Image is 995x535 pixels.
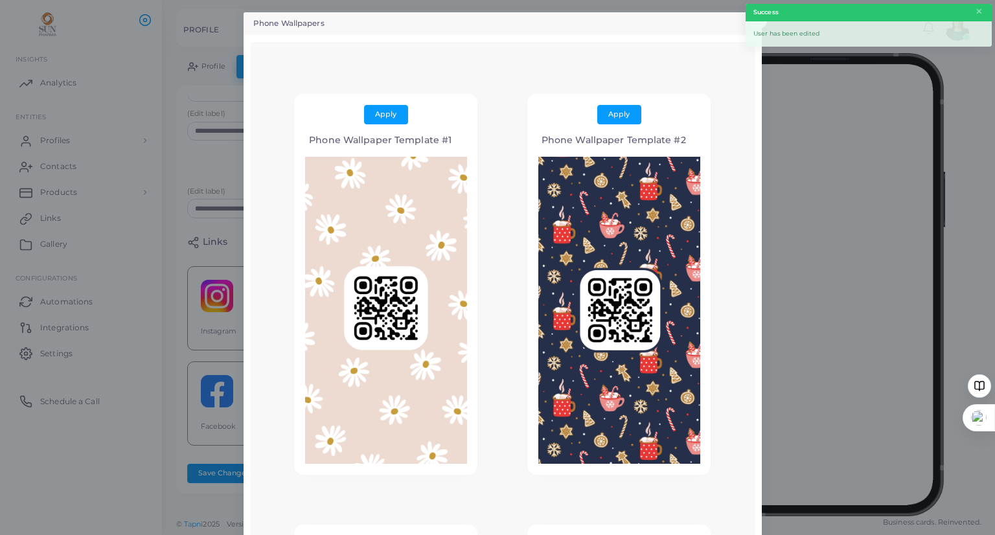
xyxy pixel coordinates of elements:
[253,18,325,29] h5: Phone Wallpapers
[305,135,457,146] h4: Phone Wallpaper Template #1
[597,105,641,124] button: Apply
[305,157,467,464] img: 3c063395a8fe574c83198046e8216f260acfe8949aa129a79d3e75be30e0ca07.png
[746,21,992,47] div: User has been edited
[364,105,408,124] button: Apply
[538,157,700,464] img: 634ccdb8de3b0e154f5ad23b2e82d692a839a82586e7f7327027e4f3b9c0941e.png
[375,109,396,119] span: Apply
[975,5,983,19] button: Close
[753,8,779,17] strong: Success
[608,109,630,119] span: Apply
[538,135,690,146] h4: Phone Wallpaper Template #2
